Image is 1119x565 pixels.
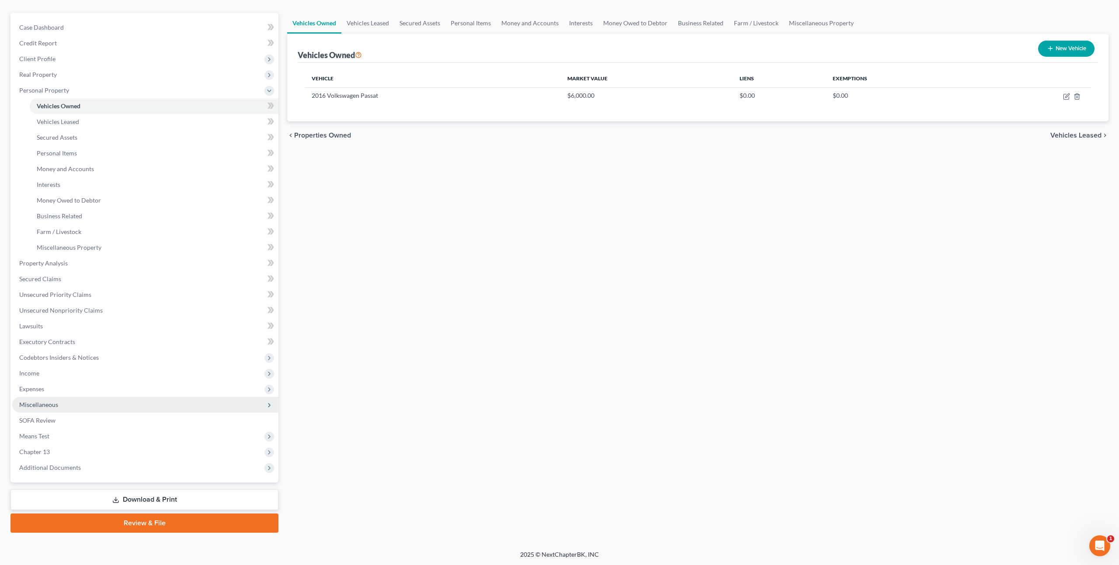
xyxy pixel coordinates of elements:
[598,13,673,34] a: Money Owed to Debtor
[19,464,81,471] span: Additional Documents
[1102,132,1109,139] i: chevron_right
[19,417,56,424] span: SOFA Review
[19,432,49,440] span: Means Test
[19,24,64,31] span: Case Dashboard
[30,240,278,255] a: Miscellaneous Property
[37,181,60,188] span: Interests
[19,338,75,345] span: Executory Contracts
[560,70,733,87] th: Market Value
[1050,132,1102,139] span: Vehicles Leased
[19,448,50,455] span: Chapter 13
[30,208,278,224] a: Business Related
[564,13,598,34] a: Interests
[19,291,91,298] span: Unsecured Priority Claims
[1050,132,1109,139] button: Vehicles Leased chevron_right
[10,489,278,510] a: Download & Print
[37,165,94,172] span: Money and Accounts
[30,145,278,161] a: Personal Items
[37,228,81,235] span: Farm / Livestock
[30,98,278,114] a: Vehicles Owned
[12,318,278,334] a: Lawsuits
[37,134,77,141] span: Secured Assets
[12,20,278,35] a: Case Dashboard
[826,70,980,87] th: Exemptions
[445,13,496,34] a: Personal Items
[673,13,729,34] a: Business Related
[1038,41,1095,57] button: New Vehicle
[394,13,445,34] a: Secured Assets
[19,259,68,267] span: Property Analysis
[729,13,784,34] a: Farm / Livestock
[496,13,564,34] a: Money and Accounts
[19,401,58,408] span: Miscellaneous
[12,287,278,303] a: Unsecured Priority Claims
[37,244,101,251] span: Miscellaneous Property
[560,87,733,104] td: $6,000.00
[30,177,278,193] a: Interests
[30,224,278,240] a: Farm / Livestock
[19,86,69,94] span: Personal Property
[30,193,278,208] a: Money Owed to Debtor
[12,334,278,350] a: Executory Contracts
[37,196,101,204] span: Money Owed to Debtor
[298,50,362,60] div: Vehicles Owned
[287,132,351,139] button: chevron_left Properties Owned
[341,13,394,34] a: Vehicles Leased
[287,132,294,139] i: chevron_left
[12,271,278,287] a: Secured Claims
[19,39,57,47] span: Credit Report
[733,87,826,104] td: $0.00
[37,118,79,125] span: Vehicles Leased
[784,13,859,34] a: Miscellaneous Property
[12,255,278,271] a: Property Analysis
[19,71,57,78] span: Real Property
[12,35,278,51] a: Credit Report
[19,307,103,314] span: Unsecured Nonpriority Claims
[30,130,278,145] a: Secured Assets
[19,354,99,361] span: Codebtors Insiders & Notices
[19,55,56,62] span: Client Profile
[19,385,44,393] span: Expenses
[10,513,278,533] a: Review & File
[19,322,43,330] span: Lawsuits
[12,413,278,428] a: SOFA Review
[30,161,278,177] a: Money and Accounts
[294,132,351,139] span: Properties Owned
[1107,535,1114,542] span: 1
[37,102,80,110] span: Vehicles Owned
[19,275,61,282] span: Secured Claims
[30,114,278,130] a: Vehicles Leased
[37,212,82,220] span: Business Related
[305,87,560,104] td: 2016 Volkswagen Passat
[287,13,341,34] a: Vehicles Owned
[12,303,278,318] a: Unsecured Nonpriority Claims
[305,70,560,87] th: Vehicle
[37,149,77,157] span: Personal Items
[1089,535,1110,556] iframe: Intercom live chat
[19,369,39,377] span: Income
[733,70,826,87] th: Liens
[826,87,980,104] td: $0.00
